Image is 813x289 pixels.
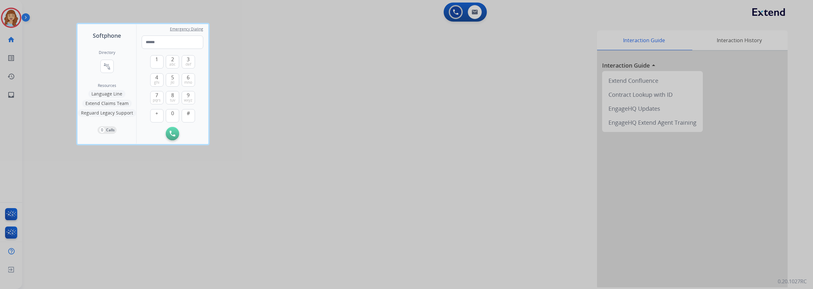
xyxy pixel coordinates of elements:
span: mno [184,80,192,85]
span: + [155,109,158,117]
span: 7 [155,91,158,99]
button: Extend Claims Team [82,100,132,107]
span: jkl [171,80,174,85]
span: 8 [171,91,174,99]
span: def [185,62,191,67]
button: 6mno [182,73,195,87]
button: 8tuv [166,91,179,104]
span: 4 [155,74,158,81]
button: Language Line [88,90,125,98]
span: 3 [187,56,190,63]
span: wxyz [184,98,192,103]
button: 1 [150,55,164,69]
button: 7pqrs [150,91,164,104]
span: Resources [98,83,116,88]
span: 5 [171,74,174,81]
span: tuv [170,98,175,103]
button: 0Calls [97,126,117,134]
h2: Directory [99,50,115,55]
span: # [187,109,190,117]
button: 2abc [166,55,179,69]
span: 9 [187,91,190,99]
button: # [182,109,195,122]
span: Emergency Dialing [170,27,203,32]
span: abc [169,62,176,67]
button: + [150,109,164,122]
p: 0.20.1027RC [778,278,807,285]
span: 2 [171,56,174,63]
button: 5jkl [166,73,179,87]
button: 9wxyz [182,91,195,104]
button: 4ghi [150,73,164,87]
span: 1 [155,56,158,63]
button: 0 [166,109,179,122]
span: ghi [154,80,159,85]
span: Softphone [93,31,121,40]
span: 0 [171,109,174,117]
p: Calls [106,127,115,133]
button: 3def [182,55,195,69]
button: Reguard Legacy Support [78,109,136,117]
span: pqrs [153,98,161,103]
p: 0 [99,127,105,133]
span: 6 [187,74,190,81]
img: call-button [170,131,175,136]
mat-icon: connect_without_contact [103,62,111,70]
